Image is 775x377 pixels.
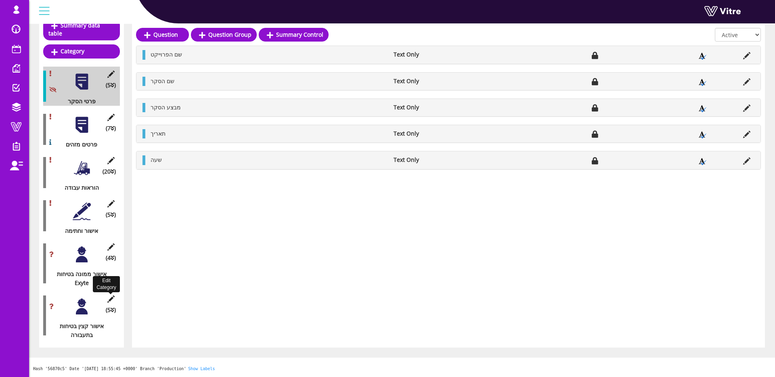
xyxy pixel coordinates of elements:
[103,167,116,176] span: (20 )
[106,210,116,219] span: (5 )
[43,97,114,106] div: פרטי הסקר
[43,183,114,192] div: הוראות עבודה
[390,77,481,86] li: Text Only
[390,50,481,59] li: Text Only
[390,129,481,138] li: Text Only
[43,270,114,287] div: אישור ממונה בטיחות Exyte
[188,367,215,371] a: Show Labels
[43,322,114,339] div: אישור קצין בטיחות בתעבורה
[43,44,120,58] a: Category
[93,276,120,292] div: Edit Category
[259,28,329,42] a: Summary Control
[43,19,120,40] a: Summary data table
[106,253,116,262] span: (4 )
[151,103,181,111] span: מבצע הסקר
[33,367,186,371] span: Hash '56870c5' Date '[DATE] 18:55:45 +0000' Branch 'Production'
[136,28,189,42] a: Question
[106,81,116,90] span: (5 )
[151,130,165,137] span: תאריך
[191,28,257,42] a: Question Group
[390,155,481,164] li: Text Only
[106,124,116,133] span: (7 )
[106,306,116,314] span: (5 )
[43,226,114,235] div: אישור וחתימה
[390,103,481,112] li: Text Only
[151,50,182,58] span: שם הפרוייקט
[43,140,114,149] div: פרטים מזהים
[151,156,162,163] span: שעה
[151,77,174,85] span: שם הסקר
